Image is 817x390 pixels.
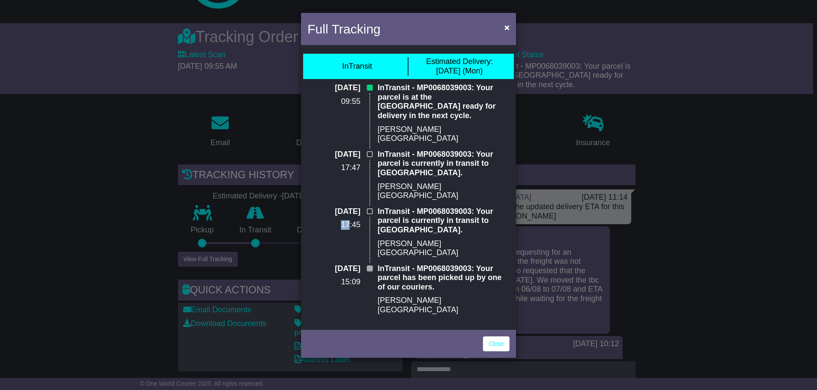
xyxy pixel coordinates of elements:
button: Close [500,18,514,36]
p: [PERSON_NAME][GEOGRAPHIC_DATA] [378,239,510,258]
span: Estimated Delivery: [426,57,493,66]
p: InTransit - MP0068039003: Your parcel is currently in transit to [GEOGRAPHIC_DATA]. [378,150,510,178]
p: 17:45 [307,220,360,230]
p: 09:55 [307,97,360,107]
p: InTransit - MP0068039003: Your parcel is at the [GEOGRAPHIC_DATA] ready for delivery in the next ... [378,83,510,120]
p: [DATE] [307,207,360,216]
p: [PERSON_NAME][GEOGRAPHIC_DATA] [378,125,510,143]
p: [PERSON_NAME][GEOGRAPHIC_DATA] [378,296,510,314]
p: [DATE] [307,83,360,93]
p: InTransit - MP0068039003: Your parcel has been picked up by one of our couriers. [378,264,510,292]
p: InTransit - MP0068039003: Your parcel is currently in transit to [GEOGRAPHIC_DATA]. [378,207,510,235]
p: [DATE] [307,264,360,274]
p: [DATE] [307,150,360,159]
span: × [504,22,510,32]
h4: Full Tracking [307,19,381,39]
p: 15:09 [307,277,360,287]
a: Close [483,336,510,351]
div: [DATE] (Mon) [426,57,493,76]
p: [PERSON_NAME][GEOGRAPHIC_DATA] [378,182,510,201]
div: InTransit [342,62,372,71]
p: 17:47 [307,163,360,173]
